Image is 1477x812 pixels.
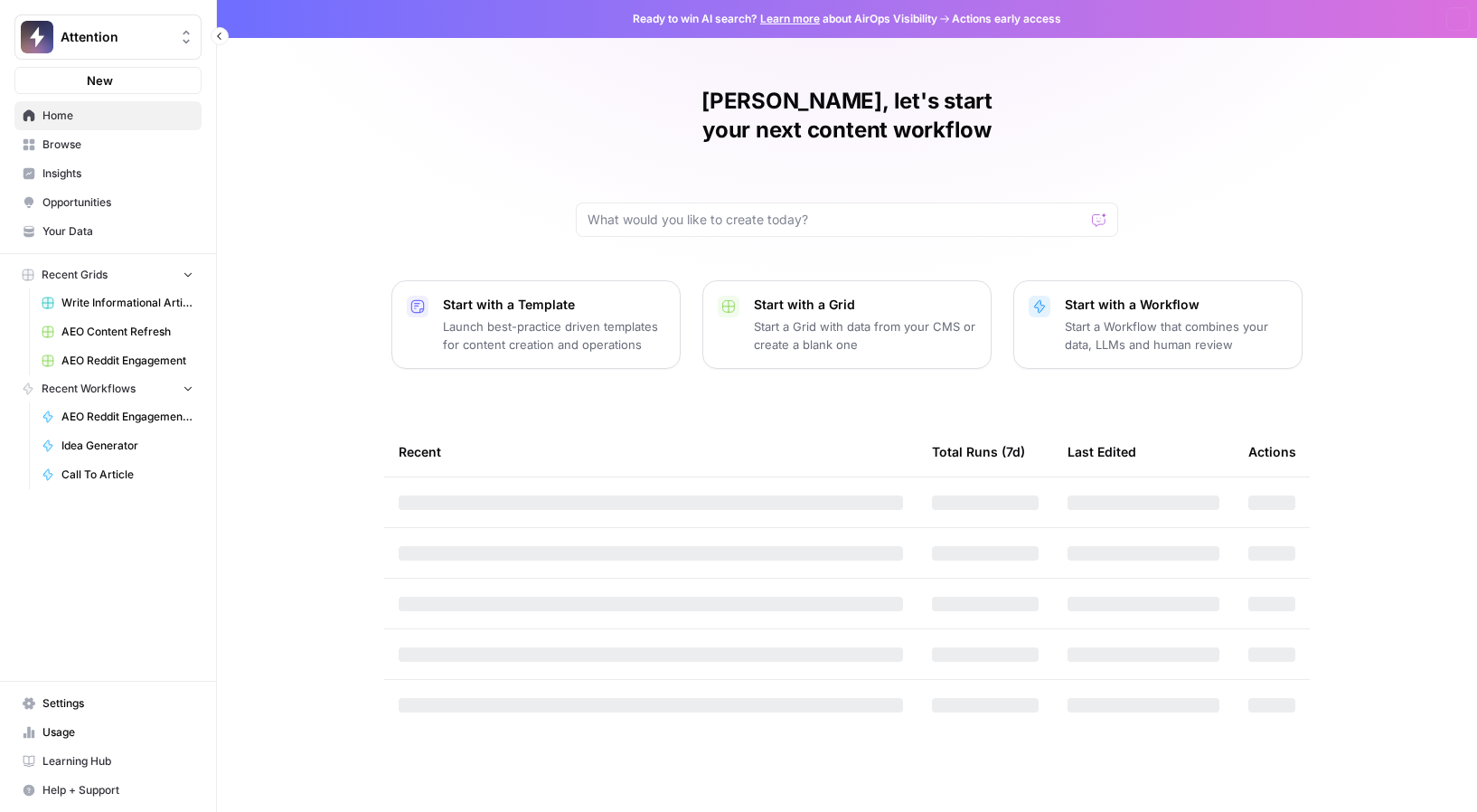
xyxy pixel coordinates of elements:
p: Launch best-practice driven templates for content creation and operations [443,317,665,354]
a: Browse [14,130,202,159]
button: Recent Grids [14,261,202,288]
p: Start with a Template [443,296,665,314]
span: AEO Content Refresh [61,324,193,340]
span: New [87,71,113,90]
a: AEO Reddit Engagement [33,346,202,375]
button: Help + Support [14,776,202,805]
a: Learning Hub [14,747,202,776]
button: Workspace: Attention [14,14,202,60]
a: Call To Article [33,460,202,489]
span: Insights [42,165,193,182]
a: Opportunities [14,188,202,217]
button: Start with a TemplateLaunch best-practice driven templates for content creation and operations [391,280,681,369]
span: Opportunities [42,194,193,211]
span: Recent Workflows [42,381,136,397]
span: Browse [42,137,193,153]
span: Usage [42,724,193,741]
span: Help + Support [42,782,193,798]
p: Start a Workflow that combines your data, LLMs and human review [1065,317,1287,354]
p: Start with a Workflow [1065,296,1287,314]
input: What would you like to create today? [588,211,1085,229]
p: Start a Grid with data from your CMS or create a blank one [754,317,976,354]
p: Start with a Grid [754,296,976,314]
img: Attention Logo [21,21,53,53]
span: AEO Reddit Engagement - Fork [61,409,193,425]
a: Usage [14,718,202,747]
span: Ready to win AI search? about AirOps Visibility [633,11,937,27]
span: Actions early access [952,11,1061,27]
a: Insights [14,159,202,188]
a: AEO Content Refresh [33,317,202,346]
span: Home [42,108,193,124]
a: Home [14,101,202,130]
a: Write Informational Articles [33,288,202,317]
a: Idea Generator [33,431,202,460]
a: Learn more [760,12,820,25]
span: Attention [61,28,170,46]
button: Start with a GridStart a Grid with data from your CMS or create a blank one [702,280,992,369]
div: Actions [1248,427,1296,477]
span: Your Data [42,223,193,240]
button: Recent Workflows [14,375,202,402]
div: Recent [399,427,903,477]
span: Idea Generator [61,438,193,454]
a: Settings [14,689,202,718]
div: Last Edited [1068,427,1136,477]
button: New [14,67,202,94]
span: Learning Hub [42,753,193,770]
h1: [PERSON_NAME], let's start your next content workflow [576,87,1118,145]
span: Recent Grids [42,267,108,283]
span: Settings [42,695,193,712]
div: Total Runs (7d) [932,427,1025,477]
a: Your Data [14,217,202,246]
a: AEO Reddit Engagement - Fork [33,402,202,431]
button: Start with a WorkflowStart a Workflow that combines your data, LLMs and human review [1013,280,1303,369]
span: AEO Reddit Engagement [61,353,193,369]
span: Call To Article [61,467,193,483]
span: Write Informational Articles [61,295,193,311]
